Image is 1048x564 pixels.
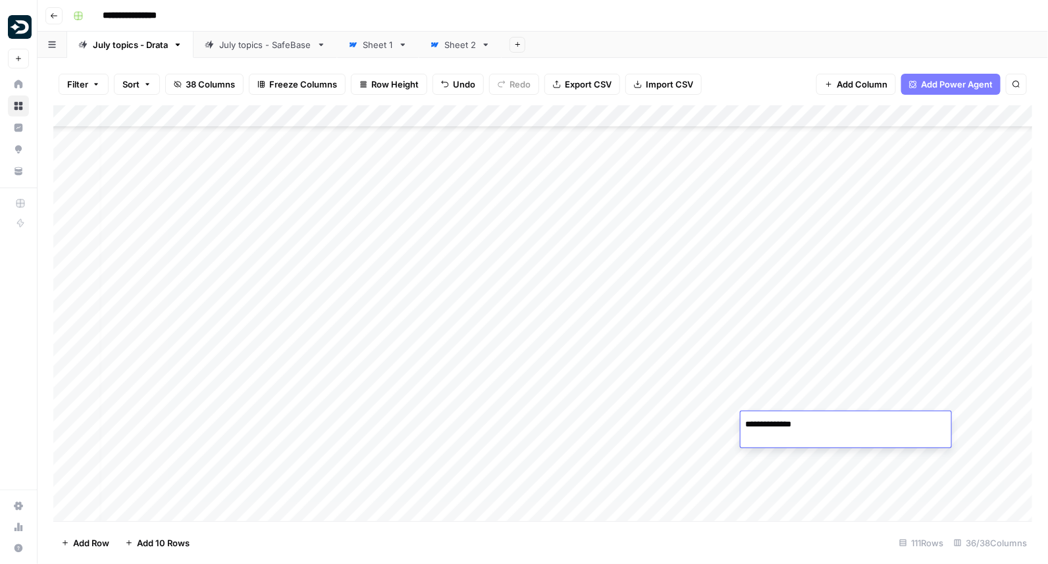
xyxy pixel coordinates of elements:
[114,74,160,95] button: Sort
[894,532,949,553] div: 111 Rows
[432,74,484,95] button: Undo
[219,38,311,51] div: July topics - SafeBase
[921,78,993,91] span: Add Power Agent
[489,74,539,95] button: Redo
[194,32,337,58] a: July topics - SafeBase
[337,32,419,58] a: Sheet 1
[8,538,29,559] button: Help + Support
[53,532,117,553] button: Add Row
[8,95,29,116] a: Browse
[249,74,346,95] button: Freeze Columns
[444,38,476,51] div: Sheet 2
[8,496,29,517] a: Settings
[93,38,168,51] div: July topics - Drata
[67,32,194,58] a: July topics - Drata
[625,74,702,95] button: Import CSV
[8,517,29,538] a: Usage
[8,161,29,182] a: Your Data
[8,74,29,95] a: Home
[8,139,29,160] a: Opportunities
[8,11,29,43] button: Workspace: Drata
[137,536,190,550] span: Add 10 Rows
[269,78,337,91] span: Freeze Columns
[67,78,88,91] span: Filter
[165,74,244,95] button: 38 Columns
[371,78,419,91] span: Row Height
[73,536,109,550] span: Add Row
[117,532,197,553] button: Add 10 Rows
[565,78,612,91] span: Export CSV
[59,74,109,95] button: Filter
[419,32,502,58] a: Sheet 2
[837,78,887,91] span: Add Column
[646,78,693,91] span: Import CSV
[901,74,1001,95] button: Add Power Agent
[510,78,531,91] span: Redo
[544,74,620,95] button: Export CSV
[122,78,140,91] span: Sort
[949,532,1032,553] div: 36/38 Columns
[453,78,475,91] span: Undo
[8,117,29,138] a: Insights
[363,38,393,51] div: Sheet 1
[351,74,427,95] button: Row Height
[816,74,896,95] button: Add Column
[8,15,32,39] img: Drata Logo
[186,78,235,91] span: 38 Columns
